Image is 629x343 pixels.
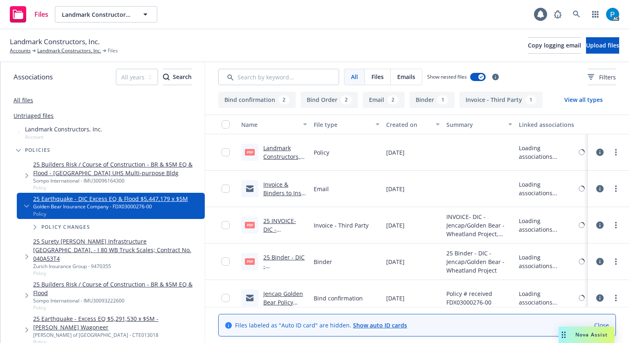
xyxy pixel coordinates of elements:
[314,148,329,157] span: Policy
[222,185,230,193] input: Toggle Row Selected
[222,120,230,129] input: Select all
[235,321,407,329] span: Files labeled as "Auto ID card" are hidden.
[14,72,53,82] span: Associations
[341,95,352,104] div: 2
[437,95,448,104] div: 1
[222,294,230,302] input: Toggle Row Selected
[386,185,405,193] span: [DATE]
[443,115,516,134] button: Summary
[386,294,405,302] span: [DATE]
[245,258,255,264] span: pdf
[314,120,371,129] div: File type
[163,74,170,80] svg: Search
[218,69,339,85] input: Search by keyword...
[33,297,201,304] div: Sompo International - IMU30093222600
[383,115,443,134] button: Created on
[446,212,512,238] span: INVOICE- DIC - Jencap/Golden Bear - Wheatland Project, Policy No. FDX03000276-00
[386,120,431,129] div: Created on
[278,95,290,104] div: 2
[14,111,54,120] a: Untriaged files
[575,331,608,338] span: Nova Assist
[245,149,255,155] span: pdf
[525,95,536,104] div: 1
[446,120,503,129] div: Summary
[314,294,363,302] span: Bind confirmation
[33,263,201,270] div: Zurich Insurance Group - 9470355
[516,115,588,134] button: Linked associations
[241,120,298,129] div: Name
[263,181,305,214] a: Invoice & Binders to Insd - Wheatland Project.msg
[25,125,102,133] span: Landmark Constructors, Inc.
[263,290,305,323] a: Jencap Golden Bear Policy #FDX03000276-00.msg
[218,92,296,108] button: Bind confirmation
[314,185,329,193] span: Email
[611,293,621,303] a: more
[263,144,302,203] a: Landmark Constructors, Inc.2025-26 Golden Bear Pol FDX03000276-00.pdf
[528,37,581,54] button: Copy logging email
[314,257,332,266] span: Binder
[62,10,133,19] span: Landmark Constructors, Inc.
[519,144,577,161] div: Loading associations...
[33,304,201,311] span: Policy
[55,6,157,23] button: Landmark Constructors, Inc.
[387,95,398,104] div: 2
[586,41,619,49] span: Upload files
[10,36,100,47] span: Landmark Constructors, Inc.
[7,3,52,26] a: Files
[351,72,358,81] span: All
[550,6,566,23] a: Report a Bug
[588,69,616,85] button: Filters
[25,133,102,140] span: Account
[599,73,616,81] span: Filters
[459,92,543,108] button: Invoice - Third Party
[519,180,577,197] div: Loading associations...
[606,8,619,21] img: photo
[611,184,621,194] a: more
[386,257,405,266] span: [DATE]
[33,280,201,297] a: 25 Builders Risk / Course of Construction - BR & $5M EQ & Flood
[34,11,48,18] span: Files
[163,69,192,85] button: SearchSearch
[519,120,585,129] div: Linked associations
[611,220,621,230] a: more
[263,217,303,293] a: 25 INVOICE- DIC - Jencap/Golden Bear - Wheatland Project, Policy No. FDX03000276-00.pdf
[519,217,577,234] div: Loading associations...
[33,314,201,332] a: 25 Earthquake - Excess EQ $5,291,530 x $5M - [PERSON_NAME] Wagoneer
[263,253,305,304] a: 25 Binder - DIC - Jencap/Golden Bear - Wheatland Project.pdf
[222,148,230,156] input: Toggle Row Selected
[519,289,577,307] div: Loading associations...
[353,321,407,329] a: Show auto ID cards
[588,73,616,81] span: Filters
[163,69,192,85] div: Search
[611,257,621,266] a: more
[37,47,101,54] a: Landmark Constructors, Inc.
[33,194,188,203] a: 25 Earthquake - DIC Excess EQ & Flood $5,447,179 x $5M
[371,72,384,81] span: Files
[559,327,569,343] div: Drag to move
[314,221,369,230] span: Invoice - Third Party
[310,115,383,134] button: File type
[222,257,230,266] input: Toggle Row Selected
[594,321,609,329] a: Close
[245,222,255,228] span: pdf
[33,210,188,217] span: Policy
[41,225,90,230] span: Policy changes
[33,184,201,191] span: Policy
[568,6,585,23] a: Search
[108,47,118,54] span: Files
[587,6,604,23] a: Switch app
[10,47,31,54] a: Accounts
[33,160,201,177] a: 25 Builders Risk / Course of Construction - BR & $5M EQ & Flood - [GEOGRAPHIC_DATA] UHS Multi-pur...
[446,249,512,275] span: 25 Binder - DIC - Jencap/Golden Bear - Wheatland Project
[222,221,230,229] input: Toggle Row Selected
[33,177,201,184] div: Sompo International - IMU30096164300
[25,148,51,153] span: Policies
[611,147,621,157] a: more
[238,115,310,134] button: Name
[33,237,201,263] a: 25 Surety [PERSON_NAME] Infrastructure [GEOGRAPHIC_DATA]. - I 80 WB Truck Scales; Contract No. 04...
[559,327,614,343] button: Nova Assist
[586,37,619,54] button: Upload files
[397,72,415,81] span: Emails
[528,41,581,49] span: Copy logging email
[386,148,405,157] span: [DATE]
